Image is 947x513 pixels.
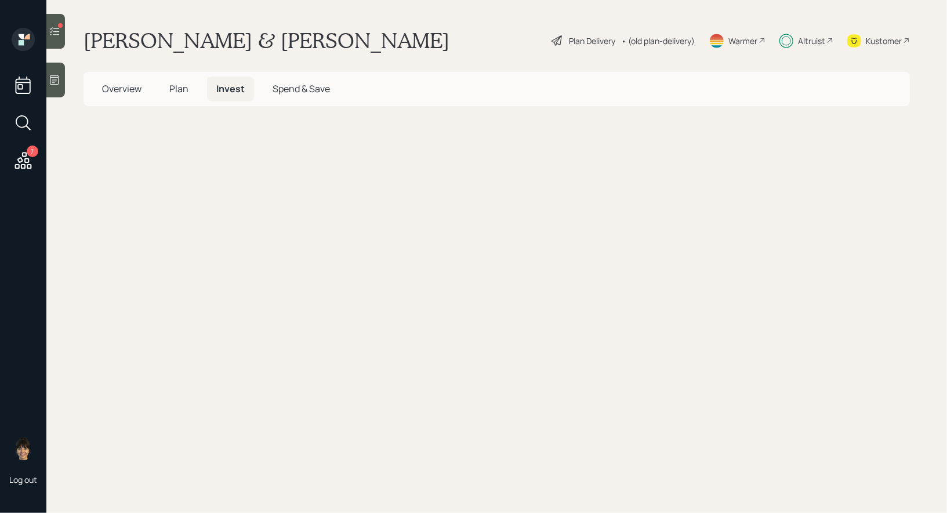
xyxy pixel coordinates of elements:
[216,82,245,95] span: Invest
[12,437,35,460] img: treva-nostdahl-headshot.png
[621,35,695,47] div: • (old plan-delivery)
[273,82,330,95] span: Spend & Save
[102,82,141,95] span: Overview
[84,28,449,53] h1: [PERSON_NAME] & [PERSON_NAME]
[9,474,37,485] div: Log out
[169,82,188,95] span: Plan
[27,145,38,157] div: 7
[798,35,825,47] div: Altruist
[728,35,757,47] div: Warmer
[866,35,902,47] div: Kustomer
[569,35,615,47] div: Plan Delivery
